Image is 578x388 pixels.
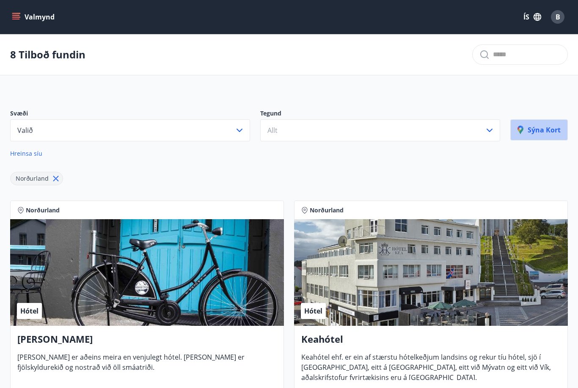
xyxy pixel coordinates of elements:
h4: [PERSON_NAME] [17,333,277,352]
button: ÍS [519,9,546,25]
button: Valið [10,119,250,141]
span: [PERSON_NAME] er aðeins meira en venjulegt hótel. [PERSON_NAME] er fjölskyldurekið og nostrað við... [17,352,245,379]
span: Allt [267,126,278,135]
span: B [556,12,560,22]
span: Norðurland [26,206,60,215]
div: Norðurland [10,172,63,185]
span: Valið [17,126,33,135]
p: Tegund [260,109,500,119]
span: Norðurland [16,174,49,182]
button: B [548,7,568,27]
p: Sýna kort [517,125,561,135]
h4: Keahótel [301,333,561,352]
button: Sýna kort [510,119,568,140]
span: Hótel [304,306,322,316]
span: Hótel [20,306,39,316]
span: Hreinsa síu [10,149,42,157]
button: menu [10,9,58,25]
button: Allt [260,119,500,141]
p: Svæði [10,109,250,119]
p: 8 Tilboð fundin [10,47,85,62]
span: Norðurland [310,206,344,215]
